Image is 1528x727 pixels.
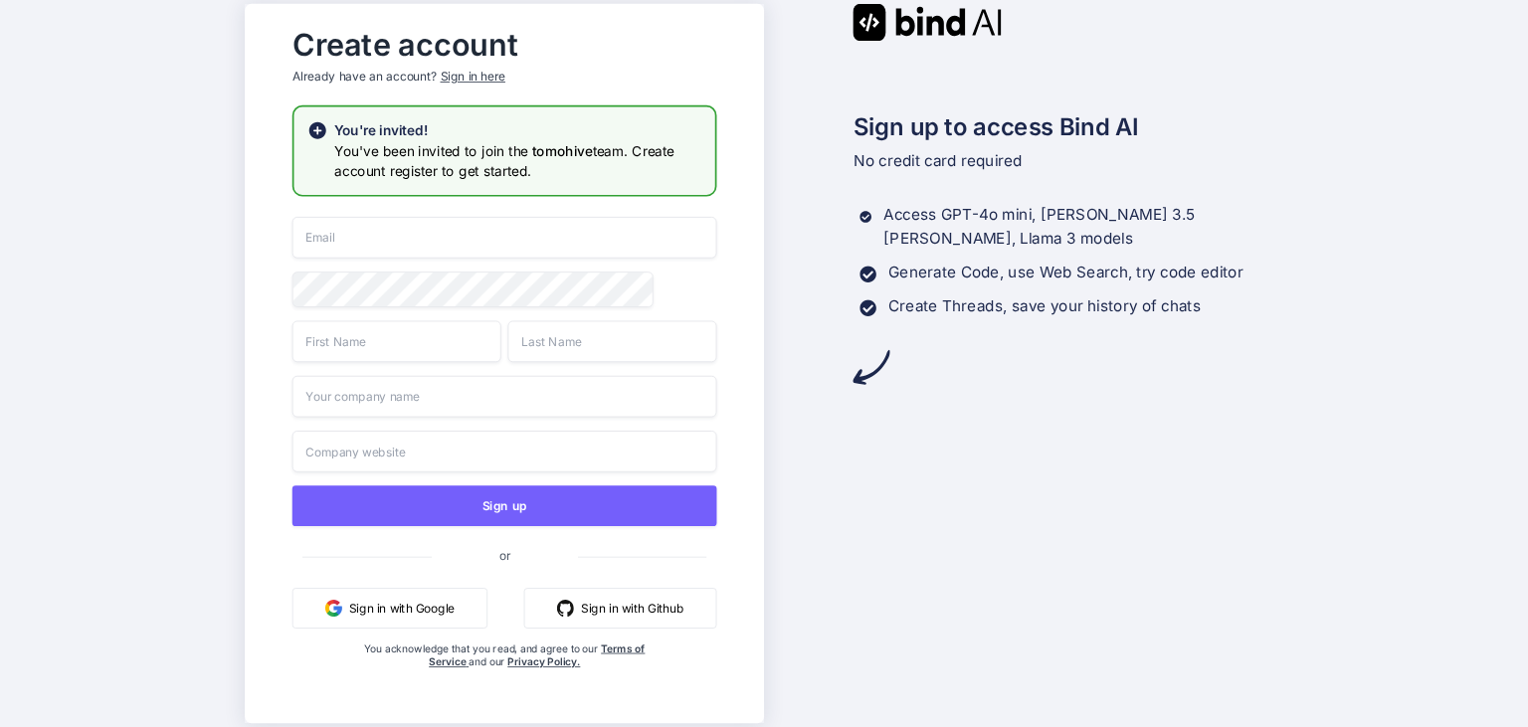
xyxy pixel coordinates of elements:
input: Email [291,217,716,259]
span: or [431,534,577,576]
img: google [325,600,342,617]
p: Create Threads, save your history of chats [888,294,1201,318]
h2: You're invited! [334,120,701,140]
p: Generate Code, use Web Search, try code editor [888,261,1242,284]
a: Privacy Policy. [507,655,580,668]
div: You acknowledge that you read, and agree to our and our [363,641,647,709]
input: First Name [291,320,500,362]
p: No credit card required [853,149,1283,173]
h3: You've been invited to join the team. Create account register to get started. [334,141,701,182]
p: Already have an account? [291,69,716,86]
button: Sign in with Github [524,588,717,629]
img: arrow [853,349,889,386]
img: Bind AI logo [853,4,1002,41]
a: Terms of Service [429,641,645,667]
h2: Create account [291,31,716,58]
span: tomohive [532,142,592,159]
input: Company website [291,431,716,472]
img: github [557,600,574,617]
input: Last Name [507,320,716,362]
p: Access GPT-4o mini, [PERSON_NAME] 3.5 [PERSON_NAME], Llama 3 models [883,204,1283,252]
input: Your company name [291,376,716,418]
div: Sign in here [440,69,504,86]
button: Sign in with Google [291,588,486,629]
h2: Sign up to access Bind AI [853,108,1283,144]
button: Sign up [291,485,716,526]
